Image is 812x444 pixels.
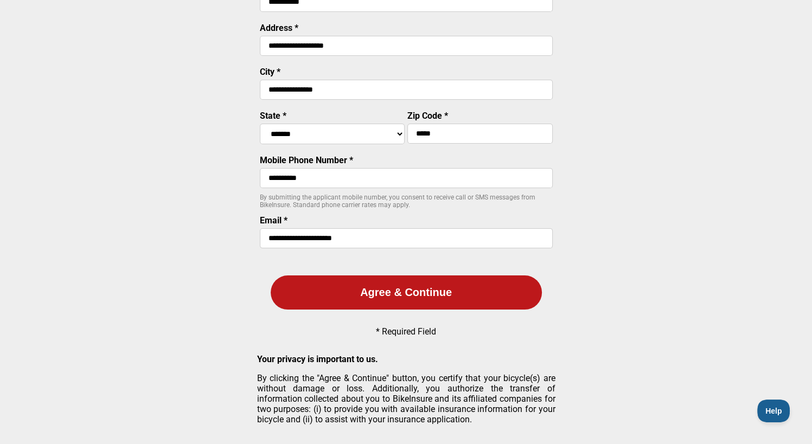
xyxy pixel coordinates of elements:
label: Mobile Phone Number * [260,155,353,165]
p: By clicking the "Agree & Continue" button, you certify that your bicycle(s) are without damage or... [257,373,555,424]
strong: Your privacy is important to us. [257,354,378,364]
button: Agree & Continue [271,275,542,310]
label: City * [260,67,280,77]
p: By submitting the applicant mobile number, you consent to receive call or SMS messages from BikeI... [260,194,553,209]
label: Address * [260,23,298,33]
p: * Required Field [376,326,436,337]
label: Zip Code * [407,111,448,121]
label: Email * [260,215,287,226]
iframe: Toggle Customer Support [757,400,790,422]
label: State * [260,111,286,121]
